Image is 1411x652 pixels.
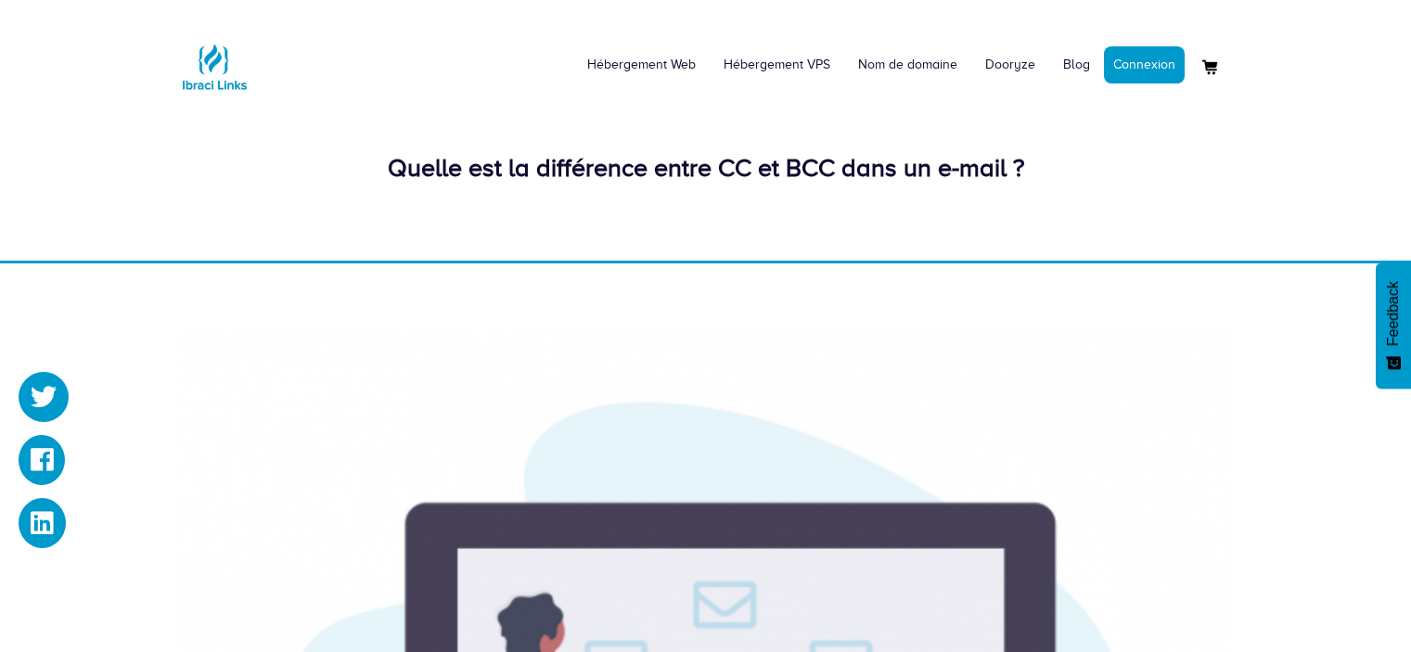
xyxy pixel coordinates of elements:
[844,37,971,93] a: Nom de domaine
[573,37,710,93] a: Hébergement Web
[177,150,1235,186] div: Quelle est la différence entre CC et BCC dans un e-mail ?
[1385,281,1402,346] span: Feedback
[710,37,844,93] a: Hébergement VPS
[177,14,251,104] a: Logo Ibraci Links
[1376,262,1411,389] button: Feedback - Afficher l’enquête
[1049,37,1104,93] a: Blog
[971,37,1049,93] a: Dooryze
[1104,46,1185,83] a: Connexion
[177,30,251,104] img: Logo Ibraci Links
